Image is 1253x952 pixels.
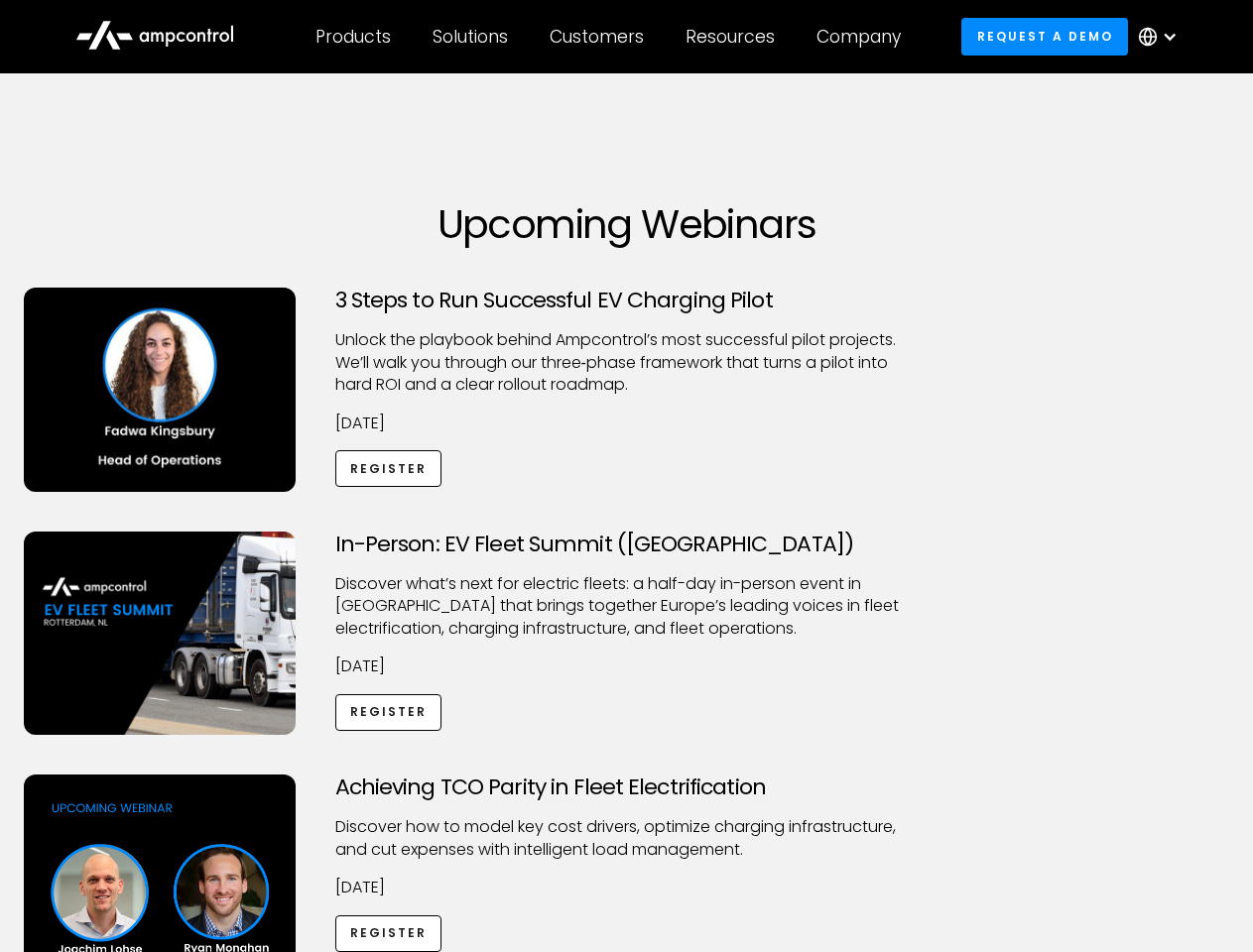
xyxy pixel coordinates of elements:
div: Company [816,26,901,48]
p: [DATE] [335,413,919,434]
p: [DATE] [335,877,919,898]
p: Unlock the playbook behind Ampcontrol’s most successful pilot projects. We’ll walk you through ou... [335,329,919,396]
p: ​Discover what’s next for electric fleets: a half-day in-person event in [GEOGRAPHIC_DATA] that b... [335,573,919,640]
div: Solutions [433,26,508,48]
div: Products [315,26,391,48]
h1: Upcoming Webinars [24,200,1230,248]
div: Customers [550,26,644,48]
div: Resources [686,26,775,48]
a: Register [335,694,442,731]
p: [DATE] [335,655,919,677]
h3: 3 Steps to Run Successful EV Charging Pilot [335,288,919,313]
h3: Achieving TCO Parity in Fleet Electrification [335,774,919,800]
a: Register [335,915,442,952]
p: Discover how to model key cost drivers, optimize charging infrastructure, and cut expenses with i... [335,816,919,861]
a: Register [335,450,442,487]
a: Request a demo [961,18,1128,55]
h3: In-Person: EV Fleet Summit ([GEOGRAPHIC_DATA]) [335,532,919,557]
